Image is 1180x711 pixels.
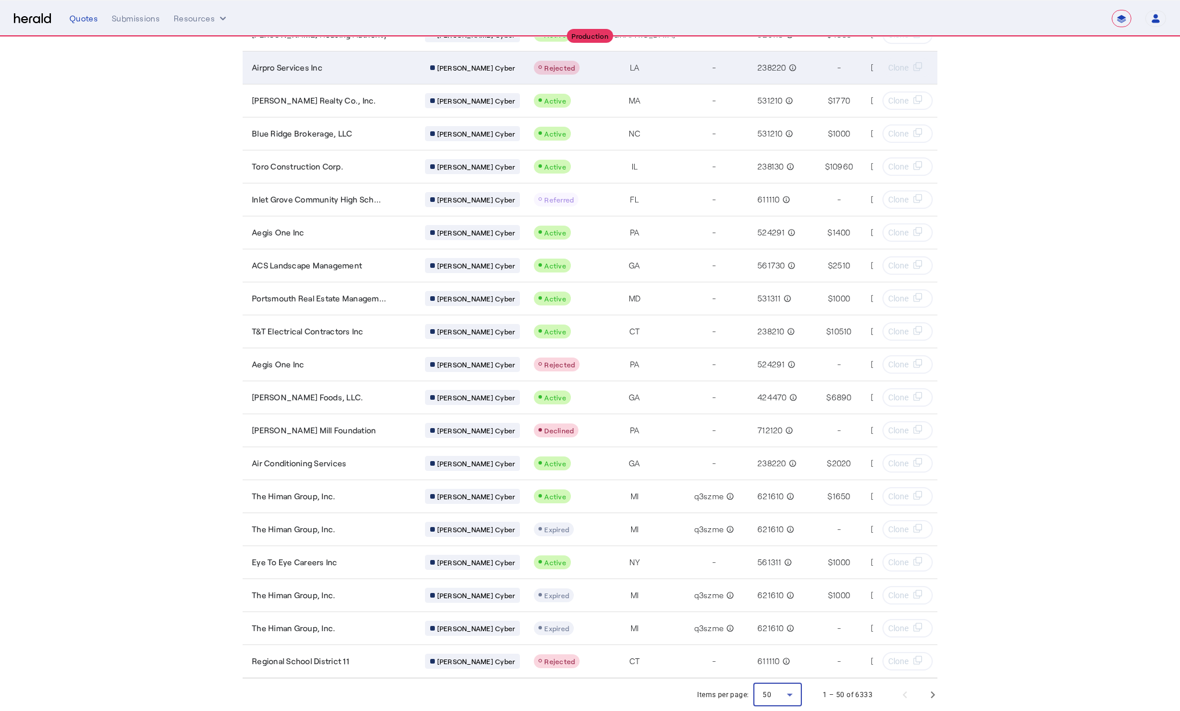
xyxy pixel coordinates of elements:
[888,326,908,337] span: Clone
[831,392,852,403] span: 6890
[712,194,716,205] span: -
[712,293,716,304] span: -
[784,590,794,601] mat-icon: info_outline
[882,454,933,473] button: Clone
[782,557,792,568] mat-icon: info_outline
[833,260,850,271] span: 2510
[757,425,783,436] span: 712120
[827,491,832,502] span: $
[112,13,160,24] div: Submissions
[544,130,566,138] span: Active
[712,128,716,139] span: -
[544,591,569,599] span: Expired
[882,487,933,506] button: Clone
[629,326,640,337] span: CT
[252,392,363,403] span: [PERSON_NAME] Foods, LLC.
[694,590,724,601] span: q3szme
[757,161,784,172] span: 238130
[712,359,716,370] span: -
[833,491,851,502] span: 1650
[826,392,831,403] span: $
[629,392,640,403] span: GA
[831,326,851,337] span: 10510
[757,622,784,634] span: 621610
[544,360,575,369] span: Rejected
[544,294,566,303] span: Active
[888,359,908,370] span: Clone
[919,681,947,709] button: Next page
[437,657,515,666] span: [PERSON_NAME] Cyber
[252,524,335,535] span: The Himan Group, Inc.
[630,194,639,205] span: FL
[629,655,640,667] span: CT
[631,622,639,634] span: MI
[437,129,515,138] span: [PERSON_NAME] Cyber
[871,194,924,204] span: [DATE] 1:15 PM
[567,29,613,43] div: Production
[724,622,734,634] mat-icon: info_outline
[174,13,229,24] button: Resources dropdown menu
[871,623,928,633] span: [DATE] 6:05 PM
[828,590,833,601] span: $
[437,360,515,369] span: [PERSON_NAME] Cyber
[712,655,716,667] span: -
[544,229,566,237] span: Active
[882,388,933,407] button: Clone
[888,491,908,502] span: Clone
[757,392,787,403] span: 424470
[888,293,908,304] span: Clone
[888,227,908,238] span: Clone
[252,227,304,238] span: Aegis One Inc
[871,392,929,402] span: [DATE] 10:31 AM
[630,227,640,238] span: PA
[632,161,638,172] span: IL
[544,558,566,566] span: Active
[437,624,515,633] span: [PERSON_NAME] Cyber
[757,293,781,304] span: 531311
[437,327,515,336] span: [PERSON_NAME] Cyber
[712,260,716,271] span: -
[784,524,794,535] mat-icon: info_outline
[252,260,362,271] span: ACS Landscape Management
[888,62,908,73] span: Clone
[694,524,724,535] span: q3szme
[252,62,323,73] span: Airpro Services Inc
[888,392,908,403] span: Clone
[837,194,841,205] span: -
[252,161,343,172] span: Toro Construction Corp.
[757,524,784,535] span: 621610
[544,196,574,204] span: Referred
[712,161,716,172] span: -
[630,359,640,370] span: PA
[757,62,786,73] span: 238220
[786,62,797,73] mat-icon: info_outline
[833,95,850,106] span: 1770
[631,491,639,502] span: MI
[871,227,929,237] span: [DATE] 12:07 PM
[784,161,794,172] mat-icon: info_outline
[888,260,908,271] span: Clone
[837,524,841,535] span: -
[882,520,933,539] button: Clone
[781,293,791,304] mat-icon: info_outline
[437,96,515,105] span: [PERSON_NAME] Cyber
[888,128,908,139] span: Clone
[871,425,930,435] span: [DATE] 10:03 AM
[882,157,933,176] button: Clone
[757,590,784,601] span: 621610
[630,425,640,436] span: PA
[724,491,734,502] mat-icon: info_outline
[14,13,51,24] img: Herald Logo
[712,227,716,238] span: -
[252,557,338,568] span: Eye To Eye Careers Inc
[882,586,933,605] button: Clone
[827,458,831,469] span: $
[252,655,349,667] span: Regional School District 11
[724,524,734,535] mat-icon: info_outline
[252,425,376,436] span: [PERSON_NAME] Mill Foundation
[631,590,639,601] span: MI
[783,425,793,436] mat-icon: info_outline
[833,227,851,238] span: 1400
[871,326,932,336] span: [DATE] 10:46 AM
[544,492,566,500] span: Active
